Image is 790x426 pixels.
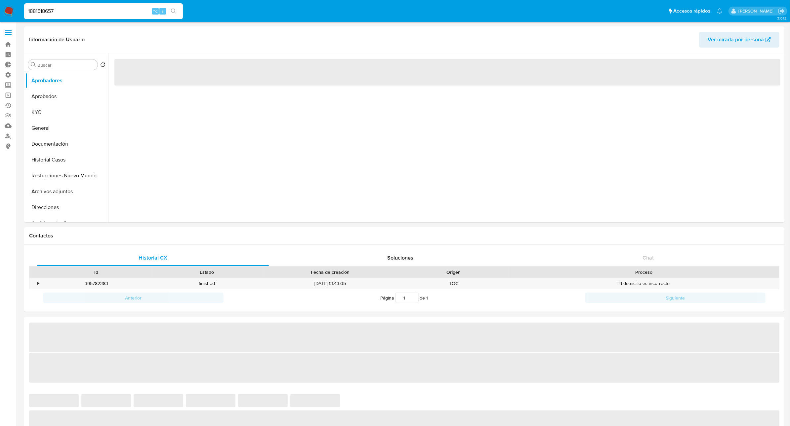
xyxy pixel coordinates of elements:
div: Proceso [514,269,774,275]
button: Restricciones Nuevo Mundo [25,168,108,184]
span: ‌ [134,394,183,407]
span: ‌ [238,394,288,407]
span: Accesos rápidos [673,8,710,15]
div: Estado [156,269,258,275]
button: KYC [25,104,108,120]
input: Buscar usuario o caso... [24,7,183,16]
span: ⌥ [153,8,158,14]
span: ‌ [290,394,340,407]
button: Volver al orden por defecto [100,62,105,69]
a: Salir [778,8,785,15]
span: Ver mirada por persona [708,32,764,48]
div: TOC [398,278,509,289]
button: Documentación [25,136,108,152]
span: ‌ [29,353,779,383]
span: ‌ [114,59,780,86]
button: Siguiente [585,293,766,303]
h1: Contactos [29,232,779,239]
span: Historial CX [139,254,167,262]
button: Buscar [31,62,36,67]
span: Chat [643,254,654,262]
button: Archivos adjuntos [25,184,108,199]
button: Ver mirada por persona [699,32,779,48]
p: jessica.fukman@mercadolibre.com [738,8,776,14]
button: Aprobados [25,89,108,104]
div: 395782383 [41,278,152,289]
div: • [37,280,39,287]
button: Anterior [43,293,224,303]
span: ‌ [29,323,779,352]
a: Notificaciones [717,8,723,14]
input: Buscar [37,62,95,68]
span: ‌ [29,394,79,407]
button: Historial Casos [25,152,108,168]
button: Anticipos de dinero [25,215,108,231]
button: Direcciones [25,199,108,215]
div: Fecha de creación [267,269,394,275]
button: General [25,120,108,136]
span: ‌ [81,394,131,407]
div: [DATE] 13:43:05 [262,278,398,289]
div: Id [46,269,147,275]
button: search-icon [167,7,180,16]
h1: Información de Usuario [29,36,85,43]
div: El domicilio es incorrecto [509,278,779,289]
div: finished [152,278,263,289]
span: s [162,8,164,14]
button: Aprobadores [25,73,108,89]
div: Origen [403,269,505,275]
span: 1 [427,295,428,301]
span: ‌ [186,394,235,407]
span: Página de [381,293,428,303]
span: Soluciones [388,254,414,262]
